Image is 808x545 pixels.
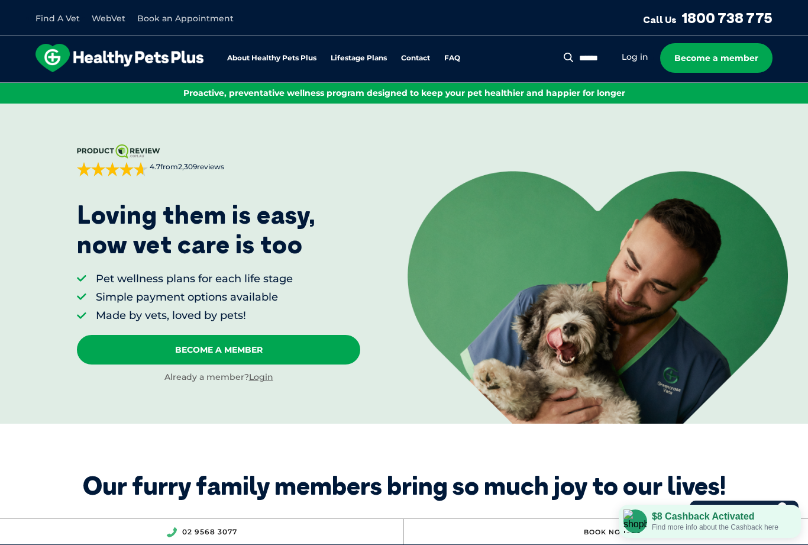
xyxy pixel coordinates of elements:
a: About Healthy Pets Plus [227,54,316,62]
img: location_pin.svg [778,502,787,515]
img: location_phone.svg [166,527,177,537]
a: Find A Vet [35,13,80,24]
strong: 4.7 [150,162,160,171]
a: FAQ [444,54,460,62]
span: [PERSON_NAME] [702,503,773,514]
span: from [148,162,224,172]
img: hpp-logo [35,44,203,72]
span: 2,309 reviews [178,162,224,171]
button: Search [561,51,576,63]
a: Book an Appointment [137,13,234,24]
div: 4.7 out of 5 stars [77,162,148,176]
a: [PERSON_NAME] [702,501,773,517]
a: Contact [401,54,430,62]
li: Pet wellness plans for each life stage [96,272,293,286]
a: Call Us1800 738 775 [643,9,773,27]
a: Lifestage Plans [331,54,387,62]
a: 02 9568 3077 [182,527,237,536]
p: Loving them is easy, now vet care is too [77,200,316,260]
a: WebVet [92,13,125,24]
span: Call Us [643,14,677,25]
a: Book Now [584,528,629,536]
span: Proactive, preventative wellness program designed to keep your pet healthier and happier for longer [183,88,625,98]
a: Become A Member [77,335,361,365]
div: Our furry family members bring so much joy to our lives! [83,471,726,501]
li: Made by vets, loved by pets! [96,308,293,323]
li: Simple payment options available [96,290,293,305]
div: $8 Cashback Activated [652,511,778,523]
img: <p>Loving them is easy, <br /> now vet care is too</p> [408,171,788,424]
div: Already a member? [77,372,361,383]
a: Become a member [660,43,773,73]
div: Find more info about the Cashback here [652,523,778,532]
a: Log in [622,51,648,63]
a: Login [249,372,273,382]
a: 4.7from2,309reviews [77,144,361,176]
